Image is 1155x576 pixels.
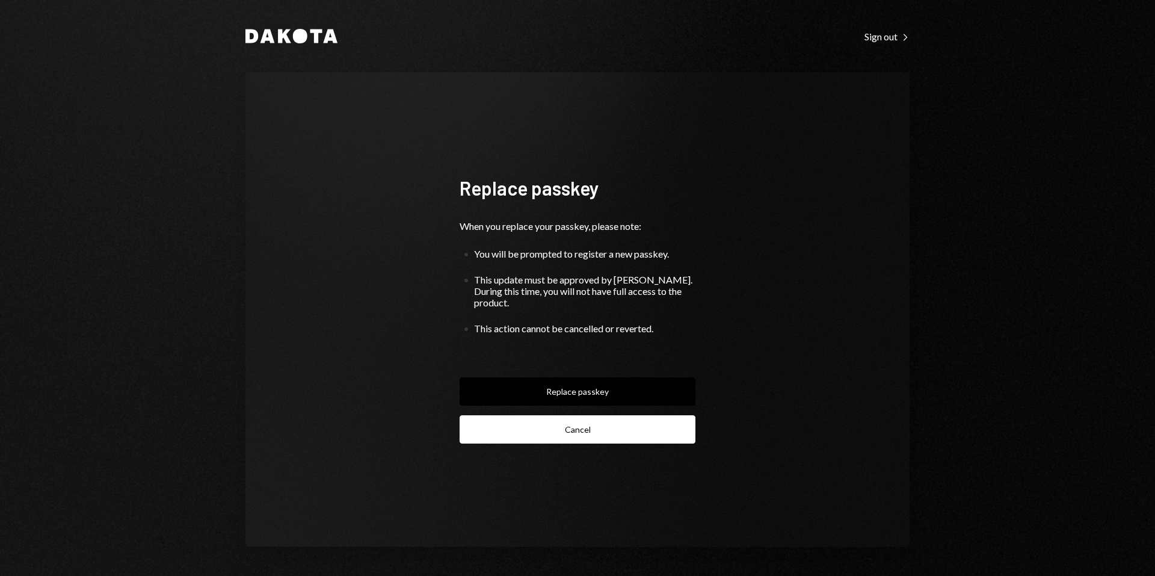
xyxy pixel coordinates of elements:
button: Replace passkey [460,377,695,406]
div: This action cannot be cancelled or reverted. [474,323,695,334]
div: This update must be approved by [PERSON_NAME]. During this time, you will not have full access to... [474,274,695,308]
button: Cancel [460,415,695,444]
h1: Replace passkey [460,176,695,200]
div: When you replace your passkey, please note: [460,219,695,234]
a: Sign out [864,29,910,43]
div: You will be prompted to register a new passkey. [474,248,695,259]
div: Sign out [864,31,910,43]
